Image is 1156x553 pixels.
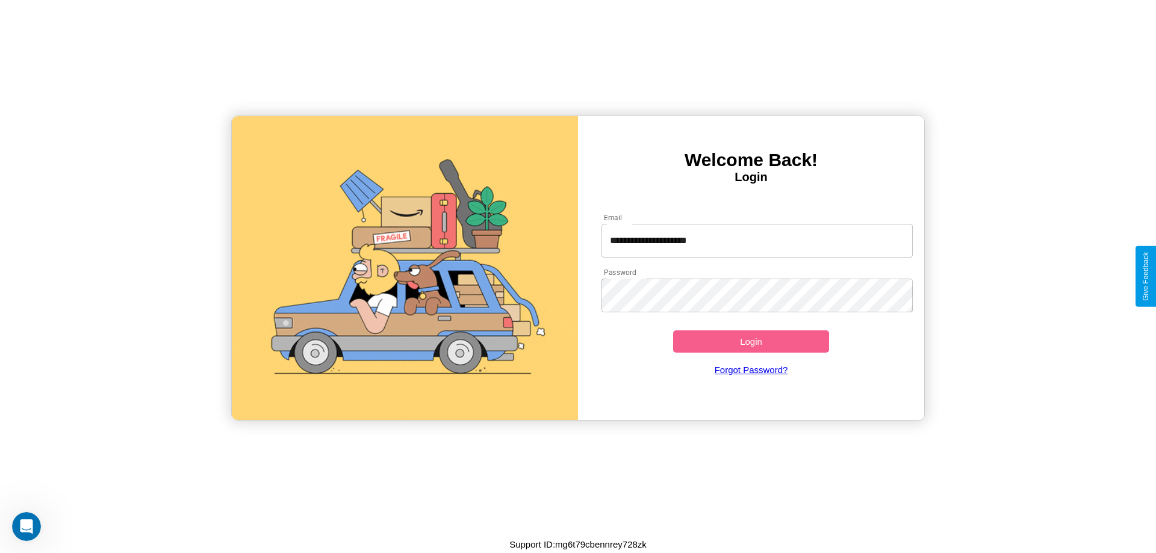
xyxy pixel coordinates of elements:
button: Login [673,330,829,353]
div: Give Feedback [1142,252,1150,301]
label: Email [604,212,623,223]
h3: Welcome Back! [578,150,924,170]
label: Password [604,267,636,277]
p: Support ID: mg6t79cbennrey728zk [509,536,647,552]
h4: Login [578,170,924,184]
a: Forgot Password? [595,353,907,387]
img: gif [232,116,578,420]
iframe: Intercom live chat [12,512,41,541]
